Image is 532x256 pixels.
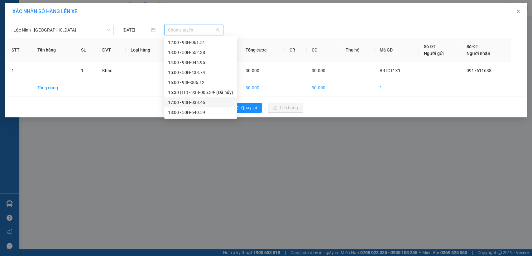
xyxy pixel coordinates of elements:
[466,68,491,73] span: 0917611638
[126,38,168,62] th: Loại hàng
[375,38,419,62] th: Mã GD
[97,38,126,62] th: ĐVT
[7,62,32,79] td: 1
[375,79,419,96] td: 1
[466,44,478,49] span: Số ĐT
[122,27,150,33] input: 12/08/2025
[32,79,76,96] td: Tổng cộng
[7,38,32,62] th: STT
[168,49,233,56] div: 13:00 - 50H-552.38
[168,69,233,76] div: 15:00 - 50H-438.74
[97,62,126,79] td: Khác
[241,104,257,111] span: Quay lại
[424,51,443,56] span: Người gửi
[168,89,233,96] div: 16:30 (TC) - 93B-005.39 - (Đã hủy)
[240,79,284,96] td: 30.000
[12,8,77,14] span: XÁC NHẬN SỐ HÀNG LÊN XE
[168,39,233,46] div: 12:00 - 93H-061.51
[168,25,219,35] span: Chọn chuyến
[268,103,303,113] button: uploadLên hàng
[245,68,259,73] span: 30.000
[516,9,521,14] span: close
[340,38,375,62] th: Thu hộ
[424,44,435,49] span: Số ĐT
[240,38,284,62] th: Tổng cước
[168,59,233,66] div: 14:00 - 93H-044.95
[76,38,97,62] th: SL
[380,68,400,73] span: BRTCT1X1
[32,38,76,62] th: Tên hàng
[168,109,233,116] div: 18:00 - 50H-640.59
[312,68,325,73] span: 30.000
[13,25,110,35] span: Lộc Ninh - Sài Gòn
[168,99,233,106] div: 17:00 - 93H-038.46
[229,103,262,113] button: rollbackQuay lại
[307,79,340,96] td: 30.000
[307,38,340,62] th: CC
[81,68,84,73] span: 1
[168,79,233,86] div: 16:00 - 93F-006.12
[510,3,527,21] button: Close
[466,51,490,56] span: Người nhận
[285,38,307,62] th: CR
